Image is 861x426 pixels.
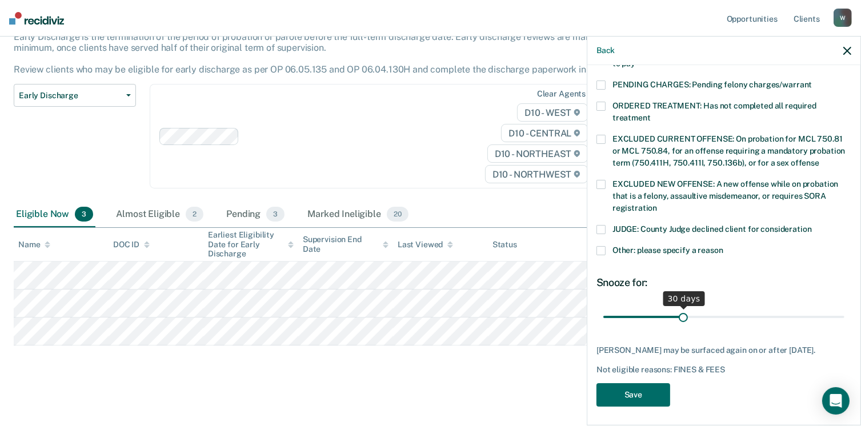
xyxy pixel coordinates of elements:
span: 20 [387,207,409,222]
div: Status [492,240,517,250]
span: PENDING CHARGES: Pending felony charges/warrant [612,80,812,89]
div: Clear agents [537,89,586,99]
span: Other: please specify a reason [612,246,723,255]
div: Pending [224,202,287,227]
span: 3 [75,207,93,222]
span: Early Discharge [19,91,122,101]
div: [PERSON_NAME] may be surfaced again on or after [DATE]. [596,345,851,355]
span: D10 - WEST [517,103,588,122]
div: W [834,9,852,27]
div: Supervision End Date [303,235,389,254]
div: Not eligible reasons: FINES & FEES [596,365,851,375]
span: EXCLUDED CURRENT OFFENSE: On probation for MCL 750.81 or MCL 750.84, for an offense requiring a m... [612,134,845,167]
button: Save [596,383,670,407]
span: D10 - NORTHWEST [485,165,588,183]
p: Early Discharge is the termination of the period of probation or parole before the full-term disc... [14,31,628,75]
span: D10 - CENTRAL [501,124,588,142]
div: 30 days [663,291,705,306]
div: Almost Eligible [114,202,206,227]
div: Name [18,240,50,250]
button: Back [596,46,615,55]
div: Snooze for: [596,276,851,289]
span: 3 [266,207,285,222]
span: ORDERED TREATMENT: Has not completed all required treatment [612,101,816,122]
div: DOC ID [113,240,150,250]
span: EXCLUDED NEW OFFENSE: A new offense while on probation that is a felony, assaultive misdemeanor, ... [612,179,838,212]
div: Last Viewed [398,240,453,250]
div: Open Intercom Messenger [822,387,850,415]
div: Marked Ineligible [305,202,410,227]
span: JUDGE: County Judge declined client for consideration [612,224,812,234]
span: 2 [186,207,203,222]
div: Eligible Now [14,202,95,227]
span: D10 - NORTHEAST [487,144,588,163]
div: Earliest Eligibility Date for Early Discharge [208,230,294,259]
img: Recidiviz [9,12,64,25]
